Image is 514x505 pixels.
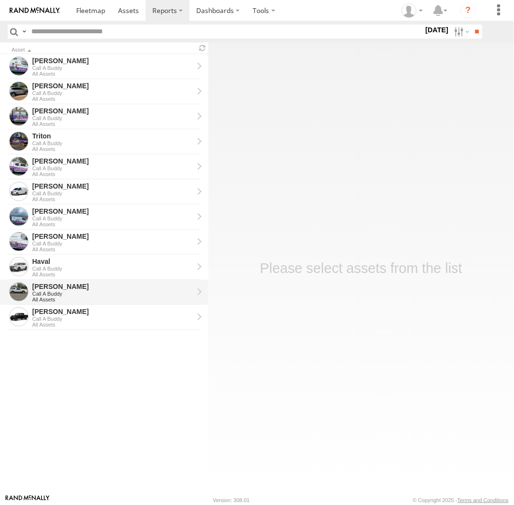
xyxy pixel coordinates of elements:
div: All Assets [32,322,193,328]
span: Refresh [197,43,208,53]
div: Jamie - View Asset History [32,207,193,216]
div: Call A Buddy [32,140,193,146]
div: Call A Buddy [32,191,193,196]
div: Call A Buddy [32,165,193,171]
div: Call A Buddy [32,216,193,221]
div: Kyle - View Asset History [32,107,193,115]
div: All Assets [32,272,193,277]
div: Version: 308.01 [213,497,250,503]
div: Tom - View Asset History [32,56,193,65]
div: All Assets [32,71,193,77]
div: Call A Buddy [32,266,193,272]
div: All Assets [32,221,193,227]
img: rand-logo.svg [10,7,60,14]
div: All Assets [32,121,193,127]
div: All Assets [32,96,193,102]
div: Stan - View Asset History [32,307,193,316]
div: Call A Buddy [32,115,193,121]
div: Peter - View Asset History [32,232,193,241]
div: All Assets [32,246,193,252]
div: Call A Buddy [32,65,193,71]
a: Visit our Website [5,495,50,505]
div: Call A Buddy [32,241,193,246]
div: Call A Buddy [32,90,193,96]
div: © Copyright 2025 - [413,497,509,503]
div: Michael - View Asset History [32,182,193,191]
div: Andrew - View Asset History [32,282,193,291]
div: Haval - View Asset History [32,257,193,266]
div: All Assets [32,196,193,202]
div: Call A Buddy [32,291,193,297]
a: Terms and Conditions [458,497,509,503]
div: Daniel - View Asset History [32,157,193,165]
div: All Assets [32,146,193,152]
i: ? [460,3,476,18]
div: Call A Buddy [32,316,193,322]
div: Click to Sort [12,48,193,53]
div: All Assets [32,171,193,177]
div: Helen Mason [398,3,426,18]
div: Triton - View Asset History [32,132,193,140]
div: All Assets [32,297,193,302]
label: Search Filter Options [450,25,471,39]
label: Search Query [20,25,28,39]
div: Chris - View Asset History [32,82,193,90]
label: [DATE] [423,25,450,35]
